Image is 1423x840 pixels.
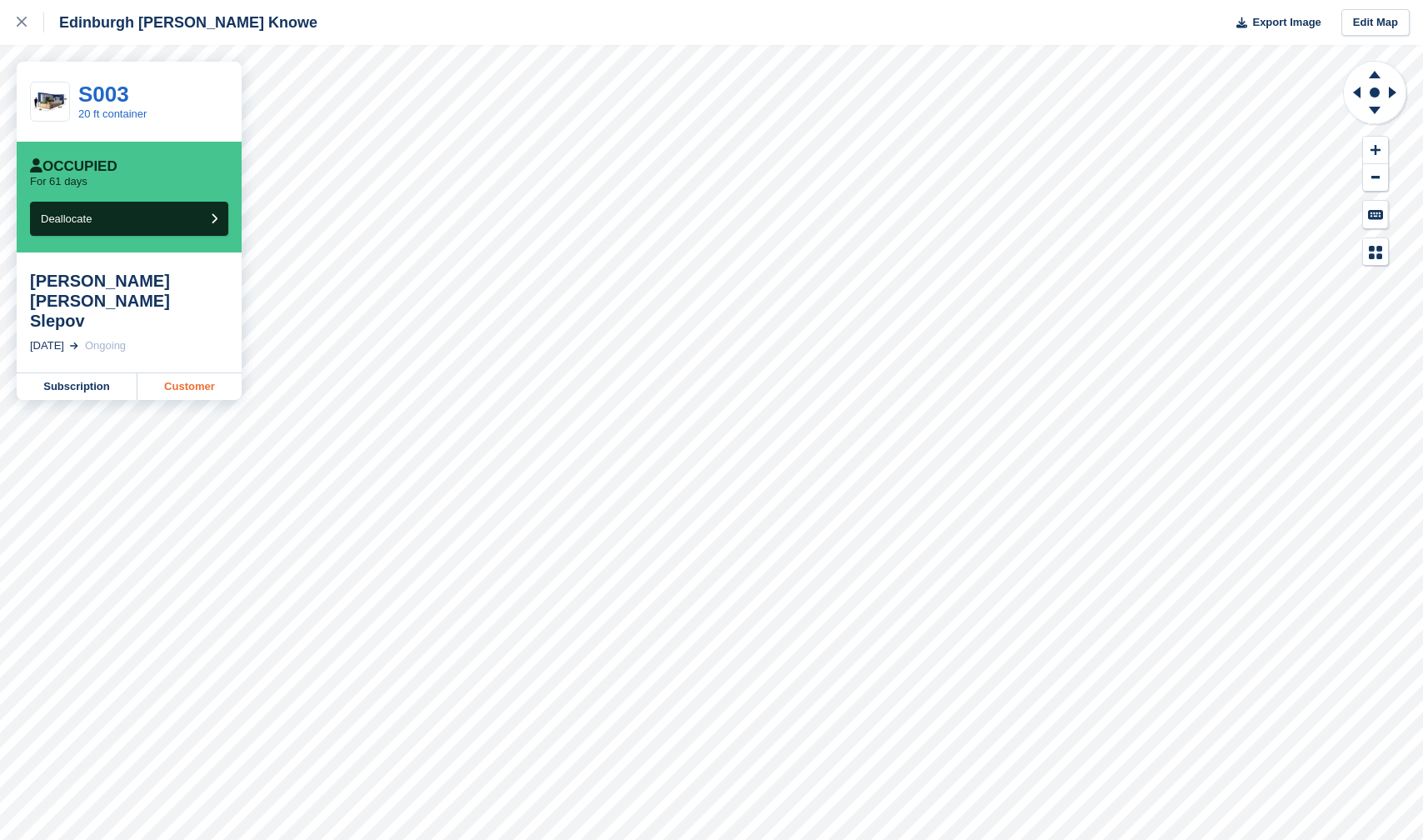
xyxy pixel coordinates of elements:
div: Occupied [30,158,117,175]
button: Keyboard Shortcuts [1363,201,1388,228]
img: 20-ft-container.jpg [31,87,69,117]
div: Edinburgh [PERSON_NAME] Knowe [44,12,317,32]
a: Customer [137,373,242,400]
a: Edit Map [1341,9,1410,37]
div: Ongoing [85,337,126,354]
img: arrow-right-light-icn-cde0832a797a2874e46488d9cf13f60e5c3a73dbe684e267c42b8395dfbc2abf.svg [70,342,78,349]
a: Subscription [17,373,137,400]
button: Export Image [1226,9,1321,37]
span: Export Image [1252,14,1321,31]
button: Deallocate [30,202,228,236]
div: [PERSON_NAME] [PERSON_NAME] Slepov [30,271,228,331]
span: Deallocate [41,212,92,225]
button: Zoom Out [1363,164,1388,192]
a: 20 ft container [78,107,147,120]
p: For 61 days [30,175,87,188]
button: Map Legend [1363,238,1388,266]
div: [DATE] [30,337,64,354]
a: S003 [78,82,129,107]
button: Zoom In [1363,137,1388,164]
